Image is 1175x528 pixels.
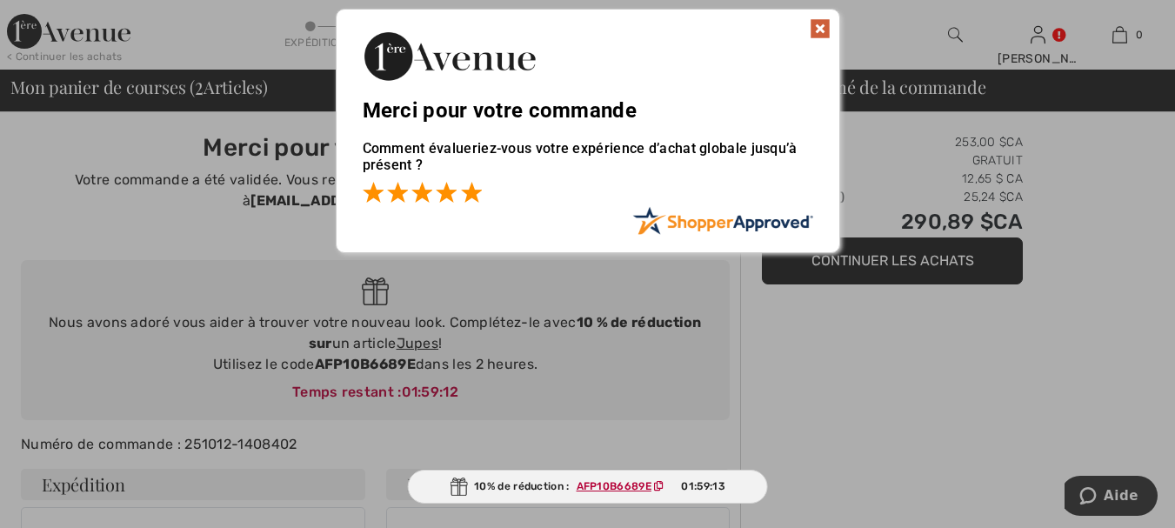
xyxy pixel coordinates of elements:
[810,18,831,39] img: x
[681,480,724,492] font: 01:59:13
[363,140,798,173] font: Comment évalueriez-vous votre expérience d’achat globale jusqu’à présent ?
[474,480,569,492] font: 10% de réduction :
[363,27,537,85] img: Merci pour votre commande
[363,98,638,123] font: Merci pour votre commande
[39,12,74,28] font: Aide
[450,478,467,496] img: Gift.svg
[577,480,651,492] font: AFP10B6689E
